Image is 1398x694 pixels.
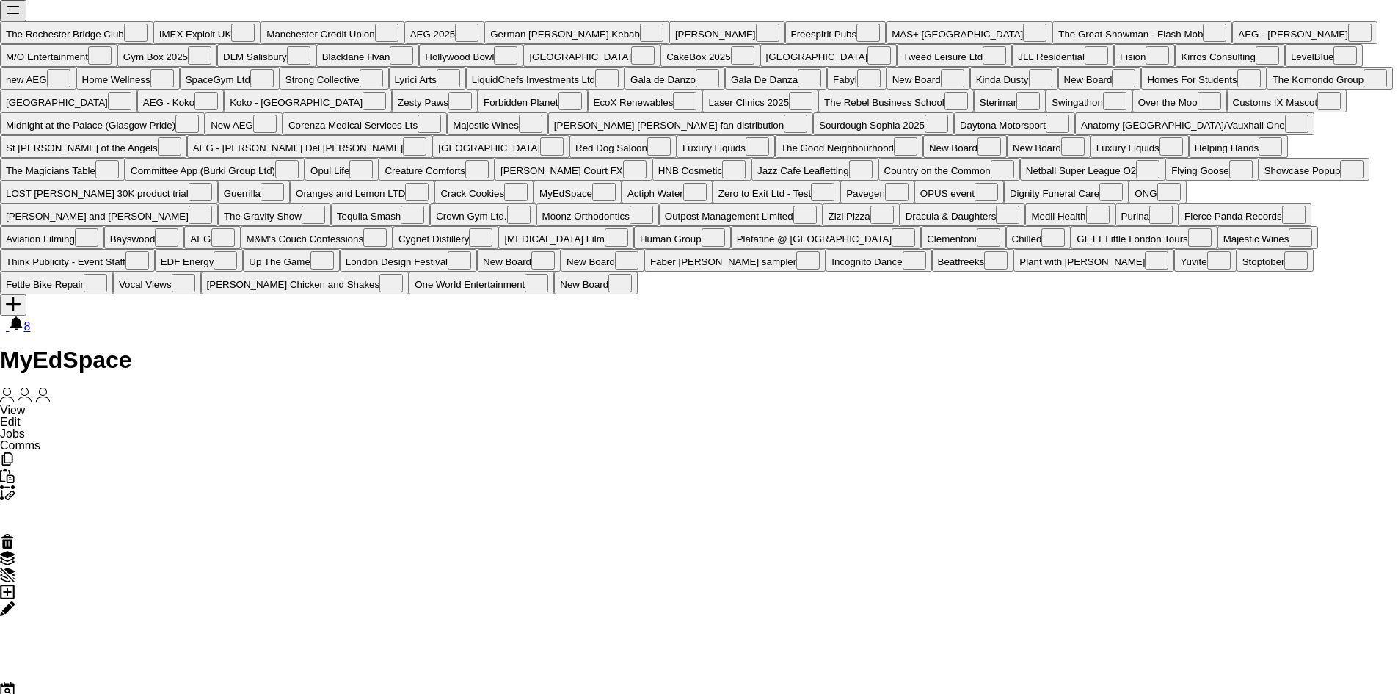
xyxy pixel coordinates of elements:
[731,226,922,249] button: Platatine @ [GEOGRAPHIC_DATA]
[554,272,638,294] button: New Board
[1189,135,1288,158] button: Helping Hands
[331,203,430,226] button: Tequila Smash
[316,44,420,67] button: Blacklane Hvan
[534,181,622,203] button: MyEdSpace
[379,158,495,181] button: Creature Comforts
[1129,181,1186,203] button: ONG
[1058,67,1142,90] button: New Board
[409,272,554,294] button: One World Entertainment
[104,226,185,249] button: Bayswood
[217,44,316,67] button: DLM Salisbury
[1259,158,1370,181] button: Showcase Popup
[1052,21,1232,44] button: The Great Showman - Flash Mob
[887,67,970,90] button: New Board
[290,181,434,203] button: Oranges and Lemon LTD
[827,67,887,90] button: Fabyl
[113,272,201,294] button: Vocal Views
[897,44,1012,67] button: Tweed Leisure Ltd
[205,112,283,135] button: New AEG
[447,112,548,135] button: Majestic Wines
[1232,21,1377,44] button: AEG - [PERSON_NAME]
[404,21,485,44] button: AEG 2025
[751,158,878,181] button: Jazz Cafe Leafletting
[201,272,409,294] button: [PERSON_NAME] Chicken and Shakes
[137,90,224,112] button: AEG - Koko
[419,44,523,67] button: Hollywood Bowl
[660,44,760,67] button: CakeBox 2025
[1179,203,1311,226] button: Fierce Panda Records
[1174,249,1236,272] button: Yuvite
[1237,249,1314,272] button: Stoptober
[652,158,751,181] button: HNB Cosmetic
[241,226,393,249] button: M&M's Couch Confessions
[813,112,954,135] button: Sourdough Sophia 2025
[677,135,775,158] button: Luxury Liquids
[622,181,713,203] button: Actiph Water
[1025,203,1115,226] button: Medii Health
[760,44,898,67] button: [GEOGRAPHIC_DATA]
[1071,226,1217,249] button: GETT Little London Tours
[340,249,477,272] button: London Design Festival
[659,203,823,226] button: Outpost Management Limited
[644,249,826,272] button: Faber [PERSON_NAME] sampler
[280,67,389,90] button: Strong Collective
[1132,90,1227,112] button: Over the Moo
[1165,158,1259,181] button: Flying Goose
[625,67,725,90] button: Gala de Danzo
[153,21,261,44] button: IMEX Exploit UK
[393,226,498,249] button: Cygnet Distillery
[669,21,785,44] button: [PERSON_NAME]
[775,135,923,158] button: The Good Neighbourhood
[1175,44,1284,67] button: Kirros Consulting
[432,135,569,158] button: [GEOGRAPHIC_DATA]
[900,203,1026,226] button: Dracula & Daughters
[430,203,536,226] button: Crown Gym Ltd.
[1285,44,1364,67] button: LevelBlue
[434,181,534,203] button: Crack Cookies
[818,90,974,112] button: The Rebel Business School
[1115,203,1179,226] button: Purina
[970,67,1058,90] button: Kinda Dusty
[15,392,32,405] app-user-avatar: Spencer Blackwell
[478,90,588,112] button: Forbidden Planet
[1114,44,1176,67] button: Fision
[9,320,30,333] a: 8
[1267,67,1393,90] button: The Komondo Group
[826,249,931,272] button: Incognito Dance
[392,90,478,112] button: Zesty Paws
[305,158,379,181] button: Opul Life
[117,44,217,67] button: Gym Box 2025
[886,21,1052,44] button: MAS+ [GEOGRAPHIC_DATA]
[389,67,466,90] button: Lyrici Arts
[1141,67,1266,90] button: Homes For Students
[76,67,180,90] button: Home Wellness
[523,44,660,67] button: [GEOGRAPHIC_DATA]
[548,112,813,135] button: [PERSON_NAME] [PERSON_NAME] fan distribution
[702,90,818,112] button: Laser Clinics 2025
[283,112,447,135] button: Corenza Medical Services Lts
[923,135,1007,158] button: New Board
[218,181,290,203] button: Guerrilla
[569,135,677,158] button: Red Dog Saloon
[1217,226,1319,249] button: Majestic Wines
[1007,135,1091,158] button: New Board
[634,226,731,249] button: Human Group
[914,181,1004,203] button: OPUS event
[1020,158,1165,181] button: Netball Super League O2
[713,181,840,203] button: Zero to Exit Ltd - Test
[1075,112,1314,135] button: Anatomy [GEOGRAPHIC_DATA]/Vauxhall One
[23,320,30,333] span: 8
[155,249,244,272] button: EDF Energy
[243,249,339,272] button: Up The Game
[1227,90,1347,112] button: Customs IX Mascot
[187,135,433,158] button: AEG - [PERSON_NAME] Del [PERSON_NAME]
[785,21,887,44] button: Freespirit Pubs
[218,203,331,226] button: The Gravity Show
[1012,44,1114,67] button: JLL Residential
[561,249,644,272] button: New Board
[466,67,625,90] button: LiquidChefs Investments Ltd
[180,67,280,90] button: SpaceGym Ltd
[1325,623,1398,694] iframe: Chat Widget
[477,249,561,272] button: New Board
